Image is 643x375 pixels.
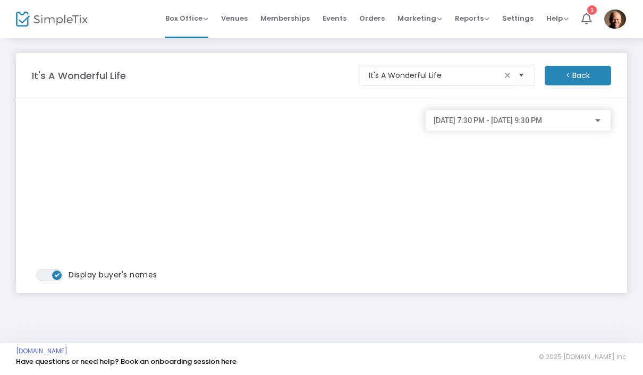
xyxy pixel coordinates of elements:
a: [DOMAIN_NAME] [16,347,67,355]
span: Help [546,13,569,23]
span: © 2025 [DOMAIN_NAME] Inc. [539,353,627,361]
span: [DATE] 7:30 PM - [DATE] 9:30 PM [434,116,542,125]
div: 1 [587,5,597,15]
span: Display buyer's names [69,269,157,280]
span: Settings [502,5,534,32]
span: Box Office [165,13,208,23]
span: clear [501,69,514,82]
span: Events [323,5,346,32]
span: Orders [359,5,385,32]
span: ON [55,272,60,277]
button: Select [514,65,529,86]
a: Have questions or need help? Book an onboarding session here [16,356,236,367]
span: Marketing [397,13,442,23]
m-button: < Back [545,66,611,85]
iframe: seating chart [32,110,414,269]
span: Reports [455,13,489,23]
input: Select an event [369,70,501,81]
span: Memberships [260,5,310,32]
span: Venues [221,5,248,32]
m-panel-title: It's A Wonderful Life [32,68,126,83]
